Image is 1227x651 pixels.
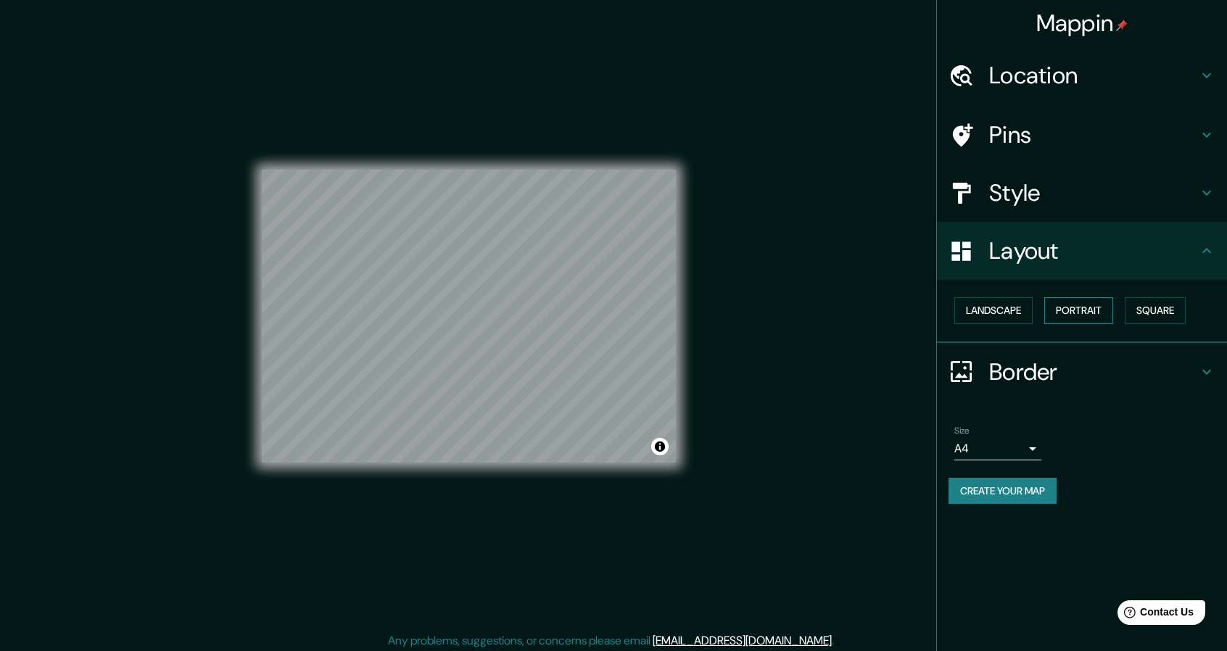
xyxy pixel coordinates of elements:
div: A4 [954,437,1041,460]
div: Style [937,164,1227,222]
div: . [836,632,839,650]
label: Size [954,424,970,436]
div: Pins [937,106,1227,164]
button: Portrait [1044,297,1113,324]
button: Square [1125,297,1186,324]
button: Create your map [949,478,1057,505]
div: Location [937,46,1227,104]
button: Toggle attribution [651,438,669,455]
p: Any problems, suggestions, or concerns please email . [388,632,834,650]
h4: Border [989,357,1198,386]
button: Landscape [954,297,1033,324]
h4: Mappin [1036,9,1128,38]
canvas: Map [262,170,676,463]
iframe: Help widget launcher [1098,594,1211,635]
a: [EMAIL_ADDRESS][DOMAIN_NAME] [653,633,832,648]
div: . [834,632,836,650]
h4: Location [989,61,1198,90]
h4: Style [989,178,1198,207]
h4: Layout [989,236,1198,265]
img: pin-icon.png [1116,20,1128,31]
h4: Pins [989,120,1198,149]
div: Layout [937,222,1227,280]
div: Border [937,343,1227,401]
